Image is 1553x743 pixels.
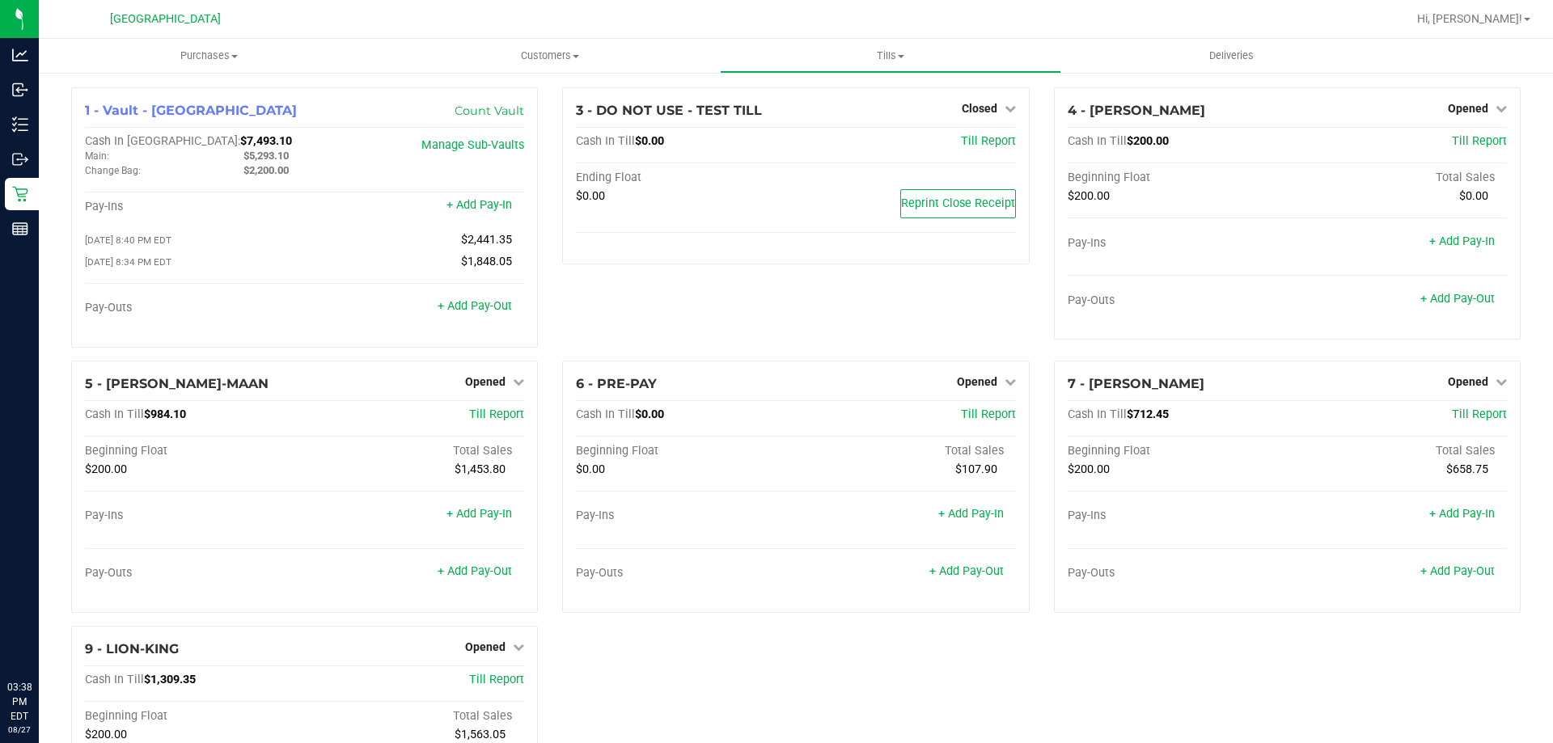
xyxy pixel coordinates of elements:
[85,376,269,391] span: 5 - [PERSON_NAME]-MAAN
[12,221,28,237] inline-svg: Reports
[1420,292,1495,306] a: + Add Pay-Out
[1068,407,1127,421] span: Cash In Till
[85,103,297,118] span: 1 - Vault - [GEOGRAPHIC_DATA]
[85,234,171,246] span: [DATE] 8:40 PM EDT
[576,407,635,421] span: Cash In Till
[12,186,28,202] inline-svg: Retail
[938,507,1004,521] a: + Add Pay-In
[1417,12,1522,25] span: Hi, [PERSON_NAME]!
[469,407,524,421] a: Till Report
[720,39,1060,73] a: Tills
[1068,444,1288,458] div: Beginning Float
[635,134,664,148] span: $0.00
[1068,236,1288,251] div: Pay-Ins
[469,673,524,686] a: Till Report
[1446,462,1488,476] span: $658.75
[576,566,796,580] div: Pay-Outs
[438,299,512,313] a: + Add Pay-Out
[1287,171,1507,185] div: Total Sales
[446,507,512,521] a: + Add Pay-In
[12,151,28,167] inline-svg: Outbound
[1459,189,1488,203] span: $0.00
[39,49,379,63] span: Purchases
[576,103,762,118] span: 3 - DO NOT USE - TEST TILL
[12,82,28,98] inline-svg: Inbound
[1068,134,1127,148] span: Cash In Till
[243,150,289,162] span: $5,293.10
[12,116,28,133] inline-svg: Inventory
[1061,39,1402,73] a: Deliveries
[576,462,605,476] span: $0.00
[721,49,1060,63] span: Tills
[576,134,635,148] span: Cash In Till
[379,39,720,73] a: Customers
[85,566,305,580] div: Pay-Outs
[576,171,796,185] div: Ending Float
[85,509,305,523] div: Pay-Ins
[144,673,196,686] span: $1,309.35
[1429,234,1495,248] a: + Add Pay-In
[110,12,221,26] span: [GEOGRAPHIC_DATA]
[1127,407,1169,421] span: $712.45
[961,407,1016,421] a: Till Report
[961,134,1016,148] a: Till Report
[1448,102,1488,115] span: Opened
[85,728,127,741] span: $200.00
[85,150,109,162] span: Main:
[455,103,524,118] a: Count Vault
[1068,171,1288,185] div: Beginning Float
[1068,189,1110,203] span: $200.00
[305,709,525,724] div: Total Sales
[455,462,506,476] span: $1,453.80
[1068,103,1205,118] span: 4 - [PERSON_NAME]
[85,462,127,476] span: $200.00
[446,198,512,212] a: + Add Pay-In
[1429,507,1495,521] a: + Add Pay-In
[12,47,28,63] inline-svg: Analytics
[39,39,379,73] a: Purchases
[7,724,32,736] p: 08/27
[1448,375,1488,388] span: Opened
[438,564,512,578] a: + Add Pay-Out
[1420,564,1495,578] a: + Add Pay-Out
[305,444,525,458] div: Total Sales
[929,564,1004,578] a: + Add Pay-Out
[85,301,305,315] div: Pay-Outs
[85,200,305,214] div: Pay-Ins
[85,165,141,176] span: Change Bag:
[85,709,305,724] div: Beginning Float
[1068,566,1288,580] div: Pay-Outs
[1452,407,1507,421] a: Till Report
[16,614,65,662] iframe: Resource center
[7,680,32,724] p: 03:38 PM EDT
[576,509,796,523] div: Pay-Ins
[576,376,657,391] span: 6 - PRE-PAY
[240,134,292,148] span: $7,493.10
[576,189,605,203] span: $0.00
[85,673,144,686] span: Cash In Till
[421,138,524,152] a: Manage Sub-Vaults
[1127,134,1169,148] span: $200.00
[635,407,664,421] span: $0.00
[85,134,240,148] span: Cash In [GEOGRAPHIC_DATA]:
[144,407,186,421] span: $984.10
[900,189,1016,218] button: Reprint Close Receipt
[1187,49,1276,63] span: Deliveries
[962,102,997,115] span: Closed
[85,444,305,458] div: Beginning Float
[796,444,1016,458] div: Total Sales
[1452,134,1507,148] a: Till Report
[576,444,796,458] div: Beginning Float
[955,462,997,476] span: $107.90
[85,256,171,268] span: [DATE] 8:34 PM EDT
[465,375,506,388] span: Opened
[1068,509,1288,523] div: Pay-Ins
[1068,462,1110,476] span: $200.00
[1068,293,1288,308] div: Pay-Outs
